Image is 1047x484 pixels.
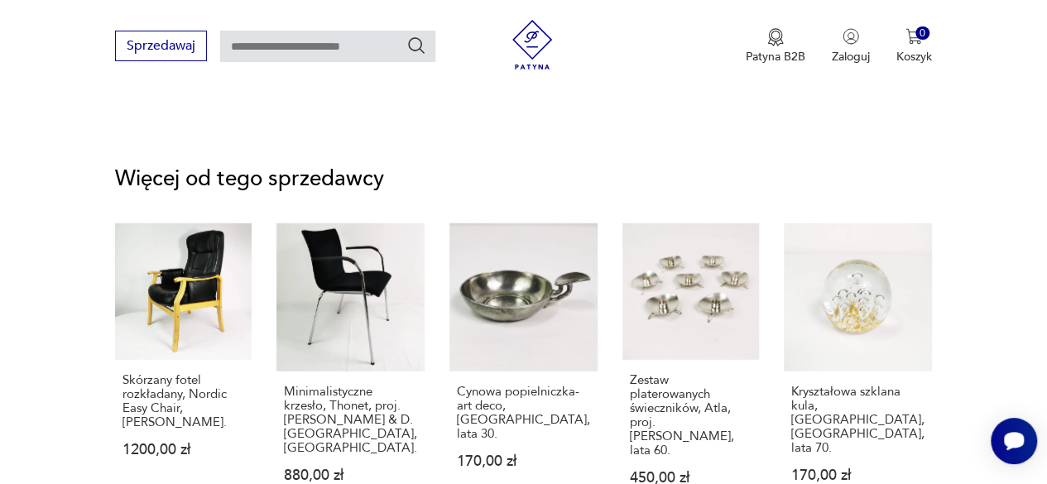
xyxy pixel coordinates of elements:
[832,28,870,65] button: Zaloguj
[122,373,244,429] p: Skórzany fotel rozkładany, Nordic Easy Chair, [PERSON_NAME].
[457,385,590,441] p: Cynowa popielniczka- art deco, [GEOGRAPHIC_DATA], lata 30.
[284,385,417,455] p: Minimalistyczne krzesło, Thonet, proj. [PERSON_NAME] & D. [GEOGRAPHIC_DATA], [GEOGRAPHIC_DATA].
[905,28,922,45] img: Ikona koszyka
[915,26,929,41] div: 0
[746,49,805,65] p: Patyna B2B
[832,49,870,65] p: Zaloguj
[746,28,805,65] a: Ikona medaluPatyna B2B
[896,28,932,65] button: 0Koszyk
[115,169,932,189] p: Więcej od tego sprzedawcy
[284,468,417,482] p: 880,00 zł
[843,28,859,45] img: Ikonka użytkownika
[791,468,925,482] p: 170,00 zł
[791,385,925,455] p: Kryształowa szklana kula, [GEOGRAPHIC_DATA], [GEOGRAPHIC_DATA], lata 70.
[457,454,590,468] p: 170,00 zł
[896,49,932,65] p: Koszyk
[630,373,752,458] p: Zestaw platerowanych świeczników, Atla, proj. [PERSON_NAME], lata 60.
[507,20,557,69] img: Patyna - sklep z meblami i dekoracjami vintage
[406,36,426,55] button: Szukaj
[115,31,207,61] button: Sprzedawaj
[122,443,244,457] p: 1200,00 zł
[991,418,1037,464] iframe: Smartsupp widget button
[746,28,805,65] button: Patyna B2B
[115,41,207,53] a: Sprzedawaj
[767,28,784,46] img: Ikona medalu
